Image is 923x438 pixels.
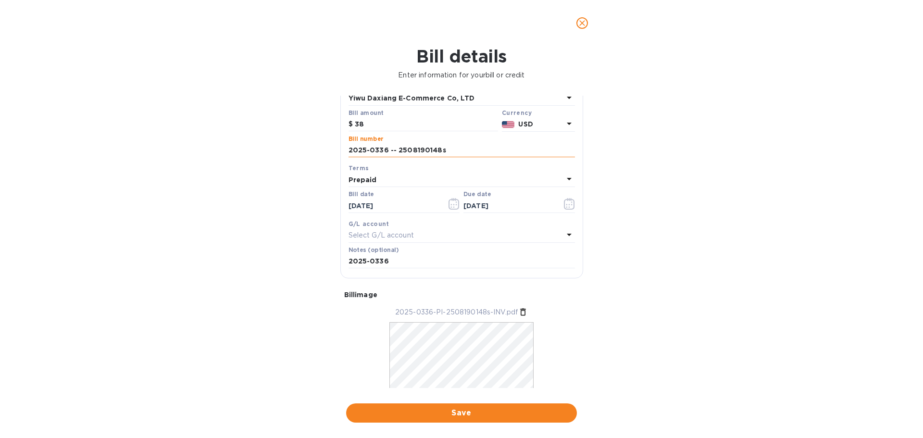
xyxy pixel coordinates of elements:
[349,143,575,158] input: Enter bill number
[349,94,475,102] b: Yiwu Daxiang E-Commerce Co, LTD
[344,290,579,300] p: Bill image
[346,403,577,423] button: Save
[463,192,491,198] label: Due date
[349,254,575,269] input: Enter notes
[502,121,515,128] img: USD
[349,247,399,253] label: Notes (optional)
[8,70,915,80] p: Enter information for your bill or credit
[349,117,355,132] div: $
[571,12,594,35] button: close
[349,230,414,240] p: Select G/L account
[355,117,498,132] input: $ Enter bill amount
[349,136,383,142] label: Bill number
[349,164,369,172] b: Terms
[349,110,383,116] label: Bill amount
[349,176,377,184] b: Prepaid
[349,192,374,198] label: Bill date
[8,46,915,66] h1: Bill details
[349,220,389,227] b: G/L account
[502,109,532,116] b: Currency
[354,407,569,419] span: Save
[395,307,518,317] p: 2025-0336-PI-2508190148s-INV.pdf
[349,199,439,213] input: Select date
[518,120,533,128] b: USD
[463,199,554,213] input: Due date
